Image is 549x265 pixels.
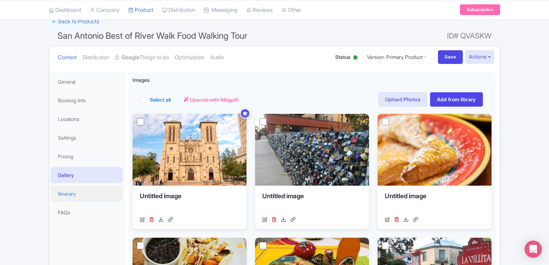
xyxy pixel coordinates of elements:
a: Itinerary [51,186,123,202]
a: Booking Info [51,92,123,108]
a: Upscale with MagpAI [184,96,239,103]
a: Distribution [83,46,109,69]
span: Status [335,53,350,61]
span: Upscale with MagpAI [190,96,239,103]
span: ID# QVASKW [447,29,492,43]
div: Untitled image [262,191,362,213]
a: Subscription [460,4,500,15]
a: Locations [51,111,123,127]
label: Select all [150,96,171,103]
span: San Antonio Best of River Walk Food Walking Tour [57,31,247,41]
a: Upload Photos [378,92,427,107]
a: General [51,74,123,90]
a: Gallery [51,167,123,183]
a: Content [58,46,77,69]
a: Version: Primary Product [362,50,432,64]
input: Save [438,50,463,64]
a: Optimization [175,46,204,69]
a: ← Back to Products [49,15,102,29]
strong: Google [121,54,139,62]
div: Active [352,52,359,64]
a: GoogleThings to do [115,46,169,69]
a: FAQs [51,204,123,220]
a: Settings [51,130,123,146]
a: Audio [210,46,224,69]
div: Untitled image [385,191,484,213]
button: Actions [466,50,494,64]
div: Open Intercom Messenger [525,241,542,258]
div: Untitled image [140,191,239,213]
a: Add from library [430,92,483,107]
span: Images [133,76,149,84]
a: Pricing [51,148,123,164]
